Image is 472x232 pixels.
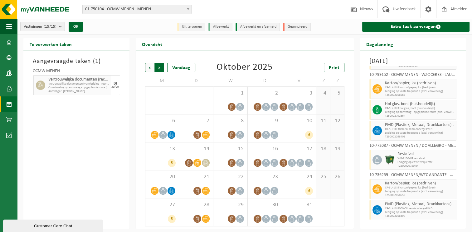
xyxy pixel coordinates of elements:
iframe: chat widget [3,218,104,232]
li: Geannuleerd [283,23,311,31]
li: Afgewerkt en afgemeld [236,23,280,31]
div: 10-736259 - OCMW MENEN/WZC ANDANTE - MENEN [369,173,457,179]
span: 3 [285,90,313,97]
button: Vestigingen(15/15) [20,22,65,31]
span: 01-750104 - OCMW MENEN - MENEN [83,5,191,14]
div: 5 [168,215,176,223]
span: 11 [319,118,327,124]
div: 6 [305,131,313,139]
span: PMD (Plastiek, Metaal, Drankkartons) (bedrijven) [385,202,455,207]
div: 30/09 [111,86,119,89]
span: 31 [285,202,313,208]
td: D [179,75,213,86]
span: 30 [251,202,279,208]
li: Uit te voeren [177,23,205,31]
span: WB-1100-HP restafval [397,157,455,160]
span: 5 [333,90,341,97]
li: Afgewerkt [208,23,232,31]
h2: Overzicht [136,38,168,50]
img: WB-1100-HPE-GN-04 [385,155,394,165]
span: 6 [148,118,176,124]
span: CR-SU-1C-5 karton/papier, los (bedrijven) [385,186,455,190]
span: Karton/papier, los (bedrijven) [385,181,455,186]
td: Z [316,75,330,86]
span: Lediging op vaste frequentie (excl. verwerking) [385,190,455,193]
span: Aanvrager: [PERSON_NAME] [48,90,109,93]
span: Vertrouwelijke documenten (vernietiging - recyclage) [48,82,109,86]
span: 29 [217,202,244,208]
count: (15/15) [44,25,56,29]
button: OK [69,22,83,32]
span: 14 [182,146,210,152]
span: 9 [251,118,279,124]
div: 6 [305,187,313,195]
span: 20 [148,174,176,180]
span: 16 [251,146,279,152]
span: Karton/papier, los (bedrijven) [385,81,455,86]
span: T250002792664 [385,114,455,118]
span: 15 [217,146,244,152]
span: CR-SU-1C-3000-CU semi-ondergr-PMD [385,207,455,211]
div: Vandaag [167,63,195,72]
span: CR-SU-1C-3 karton/papier, los (bedrijven) [385,86,455,90]
span: PMD (Plastiek, Metaal, Drankkartons) (bedrijven) [385,123,455,128]
div: OCMW MENEN [33,69,120,75]
span: 2 [251,90,279,97]
span: Volgende [155,63,164,72]
span: 19 [333,146,341,152]
span: 26 [333,174,341,180]
span: T250002058552 [385,193,455,197]
span: 28 [182,202,210,208]
div: 10-772087 - OCMW MENEN / DC ALLEGRO - MENEN [369,144,457,150]
span: 8 [217,118,244,124]
span: Hol glas, bont (huishoudelijk) [385,102,455,107]
span: T250002058406 [385,135,455,139]
span: Omwisseling op aanvraag - op geplande route (incl. verwerking) [48,86,109,90]
span: Vestigingen [24,22,56,31]
span: 1 [217,90,244,97]
span: 23 [251,174,279,180]
span: Lediging op vaste frequentie [397,160,455,164]
span: 21 [182,174,210,180]
a: Extra taak aanvragen [362,22,470,32]
span: 7 [182,118,210,124]
span: CR-SU-1C-3000-CU semi-ondergr-PMD [385,128,455,131]
span: CR-SU-1C-3 hol glas, bont (huishoudelijk) [385,107,455,110]
span: Vorige [145,63,154,72]
span: Lediging op vaste frequentie (excl. verwerking) [385,131,455,135]
td: D [248,75,282,86]
span: 10 [285,118,313,124]
a: Print [324,63,344,72]
h2: Dagplanning [360,38,399,50]
span: 01-750104 - OCMW MENEN - MENEN [82,5,192,14]
span: Restafval [397,152,455,157]
span: Lediging op vaste frequentie (excl. verwerking) [385,90,455,93]
span: 1 [95,58,99,64]
span: T250002058565 [385,93,455,97]
td: M [145,75,179,86]
span: Vertrouwelijke documenten (recyclage) [48,77,109,82]
span: T250002075079 [397,164,455,168]
span: 27 [148,202,176,208]
span: 22 [217,174,244,180]
span: T250002058397 [385,214,455,218]
span: Lediging op aanvraag - op geplande route (excl. verwerking) [385,110,455,114]
span: Lediging op vaste frequentie (excl. verwerking) [385,211,455,214]
span: 13 [148,146,176,152]
div: DI [114,82,117,86]
div: 5 [168,159,176,167]
span: 18 [319,146,327,152]
td: Z [330,75,344,86]
span: 4 [319,90,327,97]
td: W [213,75,248,86]
div: 10-799152 - OCMW MENEN - WZC CERES - LAUWE [369,73,457,79]
span: 12 [333,118,341,124]
h2: Te verwerken taken [23,38,78,50]
span: 25 [319,174,327,180]
h3: Aangevraagde taken ( ) [33,57,120,66]
div: Oktober 2025 [217,63,273,72]
span: Print [329,65,339,70]
span: 17 [285,146,313,152]
h3: [DATE] [369,57,457,66]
